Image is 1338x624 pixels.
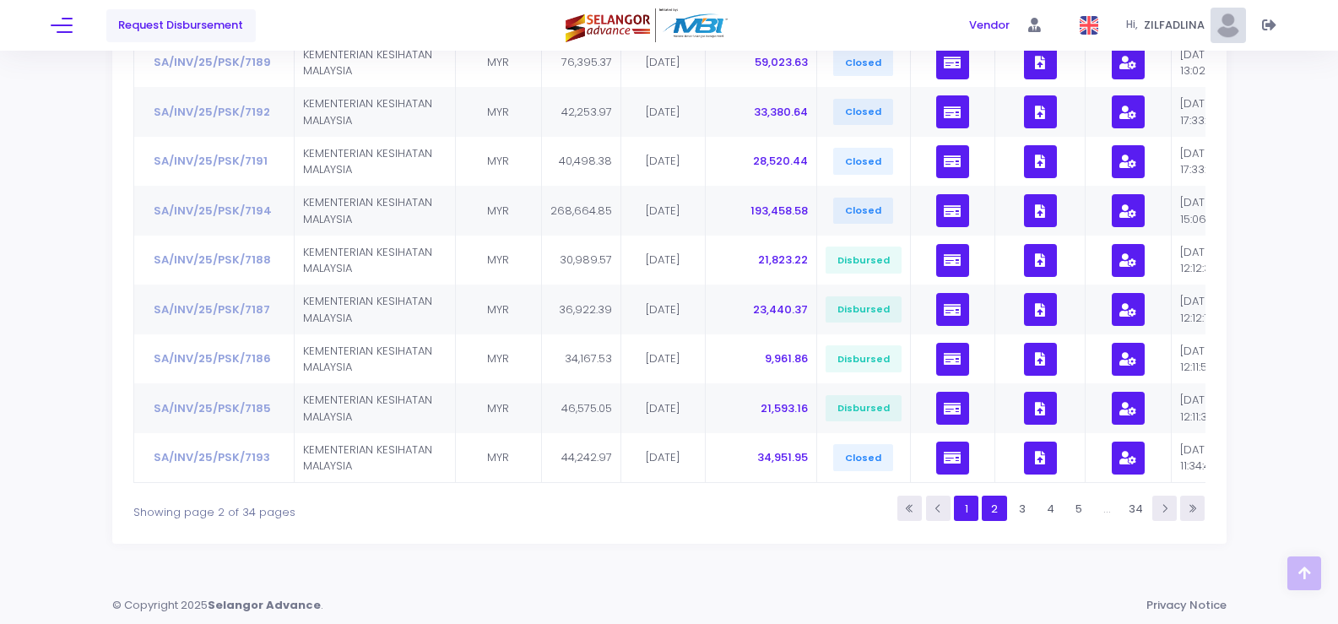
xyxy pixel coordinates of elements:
span: Hi, [1126,18,1144,33]
div: Showing page 2 of 34 pages [133,494,571,520]
span: 193,458.58 [750,203,808,219]
div: © Copyright 2025 . [112,597,337,614]
td: [DATE] [621,186,707,236]
button: SA/INV/25/PSK/7189 [142,46,283,79]
span: 268,664.85 [550,203,612,219]
button: SA/INV/25/PSK/7192 [142,96,282,128]
span: 34,167.53 [565,350,612,366]
td: [DATE] [621,285,707,334]
span: 21,593.16 [761,400,808,416]
td: [DATE] [621,87,707,137]
button: Click to View, Upload, Download, and Delete Documents List [1024,194,1057,227]
span: Closed [833,99,893,126]
span: KEMENTERIAN KESIHATAN MALAYSIA [303,46,432,79]
span: 28,520.44 [753,153,808,169]
span: 21,823.22 [758,252,808,268]
button: Click View Approval Logs [1112,95,1145,128]
button: Click to View, Upload, Download, and Delete Documents List [1024,343,1057,376]
button: Click View Approval Logs [1112,145,1145,178]
button: Click View Payments List [936,244,969,277]
a: 5 [1067,496,1092,520]
button: SA/INV/25/PSK/7193 [142,442,282,474]
img: Pic [1211,8,1246,43]
button: SA/INV/25/PSK/7194 [142,195,284,227]
button: Click View Payments List [936,293,969,326]
button: Click View Approval Logs [1112,442,1145,475]
span: Closed [833,444,893,471]
td: MYR [456,285,542,334]
button: Click View Payments List [936,442,969,475]
button: Click View Approval Logs [1112,293,1145,326]
span: Closed [833,148,893,175]
span: KEMENTERIAN KESIHATAN MALAYSIA [303,343,432,376]
span: 44,242.97 [561,449,612,465]
button: Click View Payments List [936,145,969,178]
button: Click to View, Upload, Download, and Delete Documents List [1024,244,1057,277]
a: 4 [1038,496,1063,520]
a: 34 [1124,496,1149,520]
span: Disbursed [826,345,902,372]
td: [DATE] 12:12:12 [1172,285,1251,334]
button: Click View Approval Logs [1112,194,1145,227]
span: Disbursed [826,247,902,274]
a: Request Disbursement [106,9,256,42]
button: Click to View, Upload, Download, and Delete Documents List [1024,46,1057,79]
button: Click to View, Upload, Download, and Delete Documents List [1024,293,1057,326]
td: MYR [456,38,542,88]
a: 1 [954,496,978,520]
td: [DATE] [621,236,707,285]
button: Click View Approval Logs [1112,244,1145,277]
strong: Selangor Advance [208,597,321,614]
a: Privacy Notice [1146,597,1227,614]
span: 76,395.37 [561,54,612,70]
button: SA/INV/25/PSK/7191 [142,145,279,177]
a: 3 [1010,496,1035,520]
img: Logo [566,8,730,43]
td: [DATE] 11:34:47 [1172,433,1251,483]
span: 36,922.39 [559,301,612,317]
span: KEMENTERIAN KESIHATAN MALAYSIA [303,95,432,128]
span: KEMENTERIAN KESIHATAN MALAYSIA [303,442,432,475]
td: [DATE] 12:12:33 [1172,236,1251,285]
td: [DATE] [621,137,707,187]
td: [DATE] 12:11:37 [1172,383,1251,433]
span: 30,989.57 [560,252,612,268]
button: Click View Approval Logs [1112,392,1145,425]
span: Disbursed [826,395,902,422]
button: Click View Payments List [936,46,969,79]
span: 9,961.86 [765,350,808,366]
button: Click View Payments List [936,392,969,425]
td: [DATE] [621,433,707,483]
button: Click to View, Upload, Download, and Delete Documents List [1024,145,1057,178]
button: Click to View, Upload, Download, and Delete Documents List [1024,392,1057,425]
button: Click View Payments List [936,95,969,128]
button: Click to View, Upload, Download, and Delete Documents List [1024,442,1057,475]
button: Click View Approval Logs [1112,46,1145,79]
span: ZILFADLINA [1144,17,1211,34]
span: 23,440.37 [753,301,808,317]
td: [DATE] 15:06:14 [1172,186,1251,236]
td: [DATE] 17:33:46 [1172,87,1251,137]
span: 34,951.95 [757,449,808,465]
td: [DATE] [621,334,707,384]
span: 33,380.64 [754,104,808,120]
button: Click View Payments List [936,343,969,376]
button: Click to View, Upload, Download, and Delete Documents List [1024,95,1057,128]
span: KEMENTERIAN KESIHATAN MALAYSIA [303,244,432,277]
span: KEMENTERIAN KESIHATAN MALAYSIA [303,194,432,227]
button: Click View Approval Logs [1112,343,1145,376]
td: MYR [456,137,542,187]
span: Closed [833,198,893,225]
button: SA/INV/25/PSK/7187 [142,294,282,326]
button: SA/INV/25/PSK/7186 [142,343,283,375]
span: KEMENTERIAN KESIHATAN MALAYSIA [303,392,432,425]
span: Request Disbursement [118,17,243,34]
span: Vendor [969,17,1010,34]
span: 46,575.05 [561,400,612,416]
td: [DATE] [621,383,707,433]
td: MYR [456,383,542,433]
a: 2 [982,496,1006,520]
td: [DATE] 12:11:56 [1172,334,1251,384]
span: Disbursed [826,296,902,323]
td: [DATE] 13:02:16 [1172,38,1251,88]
